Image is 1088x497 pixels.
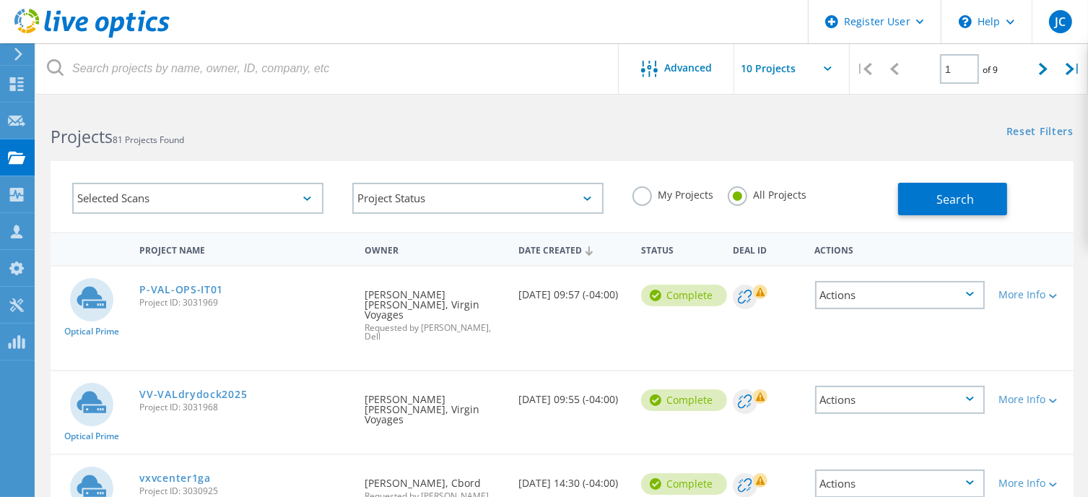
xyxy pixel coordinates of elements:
[64,327,119,336] span: Optical Prime
[72,183,323,214] div: Selected Scans
[64,432,119,441] span: Optical Prime
[139,487,350,496] span: Project ID: 3030925
[511,235,634,263] div: Date Created
[511,371,634,419] div: [DATE] 09:55 (-04:00)
[51,125,113,148] b: Projects
[139,403,350,412] span: Project ID: 3031968
[511,267,634,314] div: [DATE] 09:57 (-04:00)
[139,285,223,295] a: P-VAL-OPS-IT01
[999,478,1066,488] div: More Info
[959,15,972,28] svg: \n
[357,235,511,262] div: Owner
[815,386,985,414] div: Actions
[726,235,807,262] div: Deal Id
[808,235,992,262] div: Actions
[641,473,727,495] div: Complete
[132,235,357,262] div: Project Name
[14,30,170,40] a: Live Optics Dashboard
[36,43,619,94] input: Search projects by name, owner, ID, company, etc
[634,235,726,262] div: Status
[139,389,247,399] a: VV-VALdrydock2025
[1058,43,1088,95] div: |
[983,64,998,76] span: of 9
[352,183,604,214] div: Project Status
[632,186,713,200] label: My Projects
[850,43,879,95] div: |
[641,285,727,306] div: Complete
[999,394,1066,405] div: More Info
[1006,126,1074,139] a: Reset Filters
[113,134,184,146] span: 81 Projects Found
[898,183,1007,215] button: Search
[357,371,511,439] div: [PERSON_NAME] [PERSON_NAME], Virgin Voyages
[641,389,727,411] div: Complete
[665,63,713,73] span: Advanced
[815,281,985,309] div: Actions
[1055,16,1066,27] span: JC
[937,191,975,207] span: Search
[728,186,806,200] label: All Projects
[139,473,210,483] a: vxvcenter1ga
[999,290,1066,300] div: More Info
[357,267,511,355] div: [PERSON_NAME] [PERSON_NAME], Virgin Voyages
[139,298,350,307] span: Project ID: 3031969
[365,324,504,341] span: Requested by [PERSON_NAME], Dell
